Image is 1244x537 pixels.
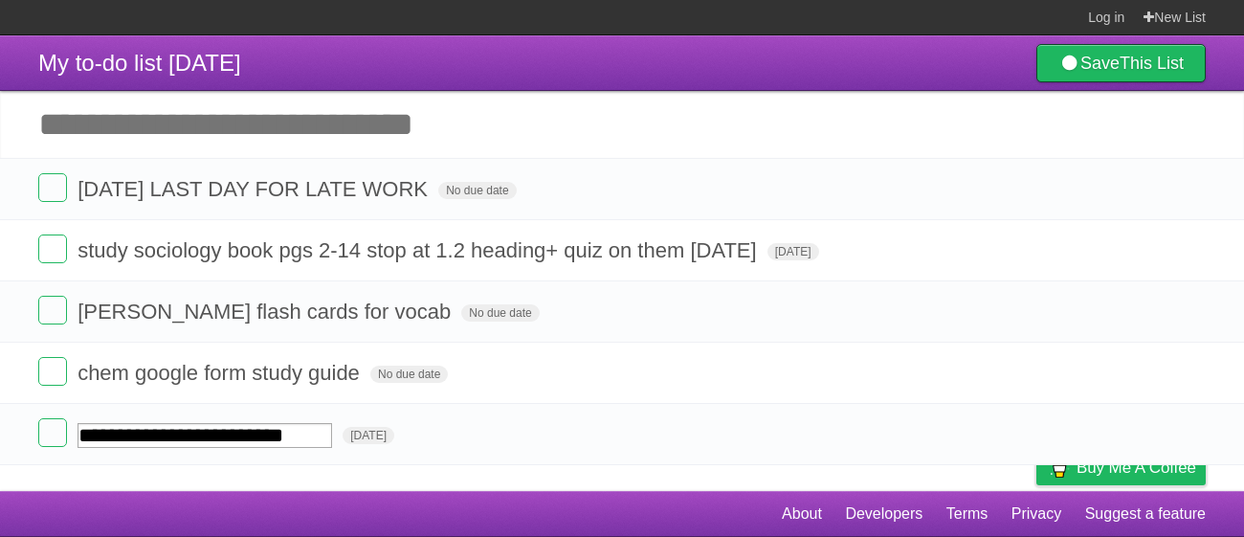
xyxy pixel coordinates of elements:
[38,296,67,324] label: Done
[1036,44,1206,82] a: SaveThis List
[845,496,922,532] a: Developers
[38,357,67,386] label: Done
[767,243,819,260] span: [DATE]
[1120,54,1184,73] b: This List
[38,173,67,202] label: Done
[782,496,822,532] a: About
[1036,450,1206,485] a: Buy me a coffee
[1085,496,1206,532] a: Suggest a feature
[343,427,394,444] span: [DATE]
[1011,496,1061,532] a: Privacy
[38,418,67,447] label: Done
[78,361,365,385] span: chem google form study guide
[1046,451,1072,483] img: Buy me a coffee
[78,177,433,201] span: [DATE] LAST DAY FOR LATE WORK
[438,182,516,199] span: No due date
[38,50,241,76] span: My to-do list [DATE]
[461,304,539,322] span: No due date
[78,238,762,262] span: study sociology book pgs 2-14 stop at 1.2 heading+ quiz on them [DATE]
[1077,451,1196,484] span: Buy me a coffee
[946,496,989,532] a: Terms
[370,366,448,383] span: No due date
[38,235,67,263] label: Done
[78,300,455,324] span: [PERSON_NAME] flash cards for vocab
